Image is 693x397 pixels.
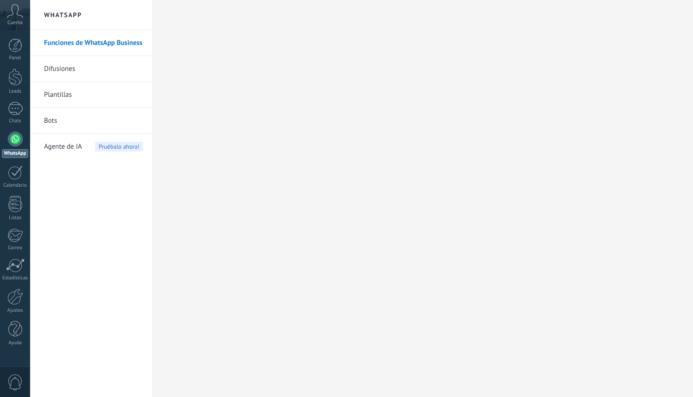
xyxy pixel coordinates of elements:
[95,142,143,151] span: Pruébalo ahora!
[44,56,143,82] a: Difusiones
[30,30,152,56] li: Funciones de WhatsApp Business
[2,118,29,124] div: Chats
[2,215,29,221] div: Listas
[2,149,28,158] div: WhatsApp
[7,20,23,26] span: Cuenta
[44,30,143,56] a: Funciones de WhatsApp Business
[44,108,143,134] a: Bots
[2,55,29,61] div: Panel
[30,134,152,159] li: Agente de IA
[44,134,82,160] span: Agente de IA
[2,308,29,314] div: Ajustes
[30,108,152,134] li: Bots
[30,56,152,82] li: Difusiones
[44,82,143,108] a: Plantillas
[2,183,29,189] div: Calendario
[44,134,143,160] a: Agente de IAPruébalo ahora!
[2,275,29,281] div: Estadísticas
[2,245,29,251] div: Correo
[30,82,152,108] li: Plantillas
[2,88,29,95] div: Leads
[2,340,29,346] div: Ayuda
